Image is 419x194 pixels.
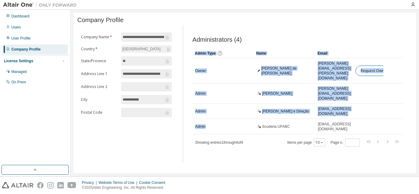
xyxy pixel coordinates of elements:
[262,124,290,129] span: Scuderia UFABC
[262,91,292,96] span: [PERSON_NAME]
[81,84,117,89] label: Address Line 2
[195,68,206,73] span: Owner
[318,61,351,81] span: [PERSON_NAME][EMAIL_ADDRESS][PERSON_NAME][DOMAIN_NAME]
[11,25,21,30] div: Users
[57,182,64,188] img: linkedin.svg
[195,51,216,55] span: Admin Type
[82,180,98,185] div: Privacy
[98,180,139,185] div: Website Terms of Use
[11,47,40,52] div: Company Profile
[195,91,206,96] span: Admin
[81,97,117,102] label: City
[315,140,324,145] button: 10
[81,59,117,63] label: State/Province
[331,139,360,146] span: Page n.
[11,80,26,85] div: On Prem
[11,69,27,74] div: Managed
[81,47,117,51] label: Country
[356,66,407,76] button: Request Owner Change
[261,66,313,76] span: [PERSON_NAME] de [PERSON_NAME]
[318,122,351,131] span: [EMAIL_ADDRESS][DOMAIN_NAME]
[262,109,309,114] span: [PERSON_NAME] e Direção
[287,139,325,146] span: Items per page
[4,59,33,63] div: License Settings
[11,36,31,41] div: User Profile
[77,17,124,24] span: Company Profile
[11,14,29,19] div: Dashboard
[121,45,172,53] div: [GEOGRAPHIC_DATA]
[121,46,162,52] div: [GEOGRAPHIC_DATA]
[82,185,169,190] p: © 2025 Altair Engineering, Inc. All Rights Reserved.
[81,71,117,76] label: Address Line 1
[81,35,117,40] label: Company Name
[195,109,206,114] span: Admin
[195,124,206,129] span: Admin
[318,86,351,101] span: [PERSON_NAME][EMAIL_ADDRESS][DOMAIN_NAME]
[139,180,169,185] div: Cookie Consent
[47,182,54,188] img: instagram.svg
[2,182,33,188] img: altair_logo.svg
[67,182,76,188] img: youtube.svg
[318,106,351,116] span: [EMAIL_ADDRESS][DOMAIN_NAME]
[81,110,117,115] label: Postal Code
[317,48,350,58] div: Email
[192,36,242,43] span: Administrators (4)
[256,48,313,58] div: Name
[195,140,243,145] span: Showing entries 1 through 4 of 4
[3,2,80,8] img: Altair One
[37,182,44,188] img: facebook.svg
